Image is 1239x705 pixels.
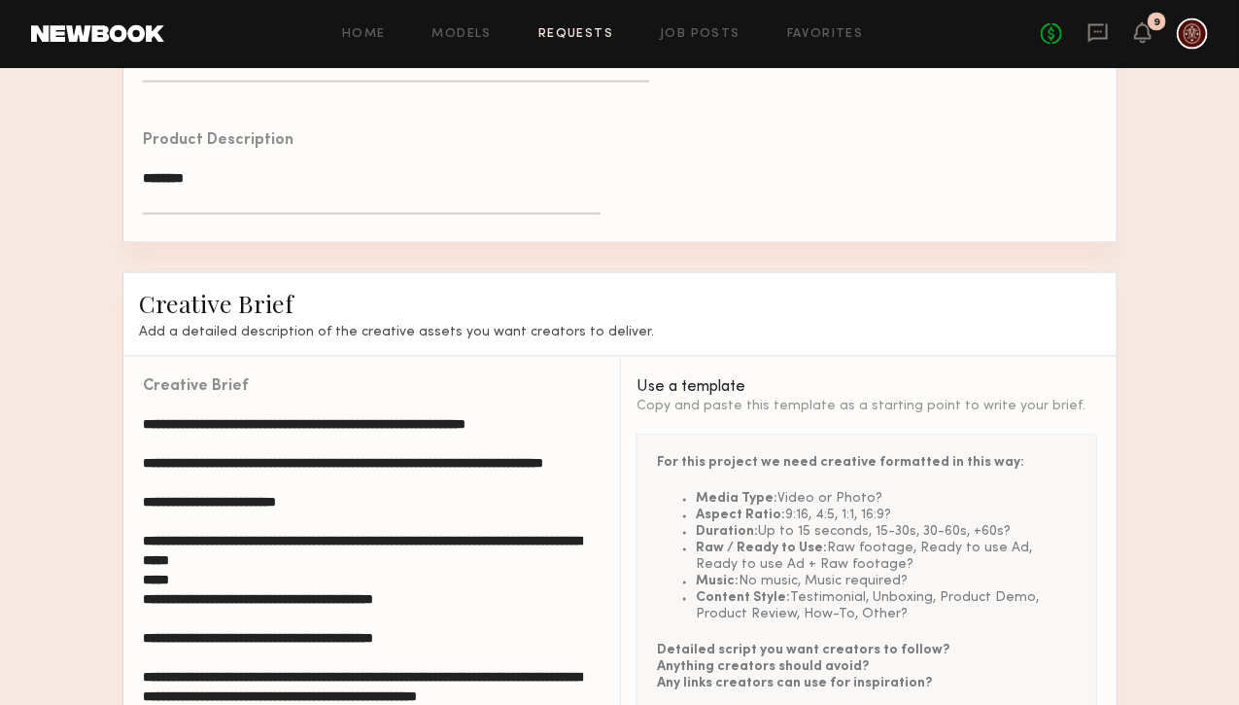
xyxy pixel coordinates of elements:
[696,510,785,522] span: Aspect Ratio:
[696,524,1076,541] li: Up to 15 seconds, 15-30s, 30-60s, +60s?
[657,643,1076,692] p: Detailed script you want creators to follow? Anything creators should avoid? Any links creators c...
[696,576,739,588] span: Music:
[140,325,1100,341] h3: Add a detailed description of the creative assets you want creators to deliver.
[143,133,293,149] div: Product Description
[696,493,777,506] span: Media Type:
[696,491,1076,508] li: Video or Photo?
[696,543,827,555] span: Raw / Ready to Use:
[657,455,1076,472] div: For this project we need creative formatted in this way:
[787,28,864,41] a: Favorites
[696,590,1076,623] li: Testimonial, Unboxing, Product Demo, Product Review, How-To, Other?
[660,28,740,41] a: Job Posts
[432,28,492,41] a: Models
[637,380,1096,396] div: Use a template
[696,574,1076,590] li: No music, Music required?
[696,592,790,605] span: Content Style:
[696,508,1076,524] li: 9:16, 4:5, 1:1, 16:9?
[1153,18,1160,28] div: 9
[140,288,294,320] span: Creative Brief
[538,28,613,41] a: Requests
[342,28,386,41] a: Home
[696,526,758,539] span: Duration:
[143,380,248,396] div: Creative Brief
[637,399,1096,415] div: Copy and paste this template as a starting point to write your brief.
[696,541,1076,574] li: Raw footage, Ready to use Ad, Ready to use Ad + Raw footage?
